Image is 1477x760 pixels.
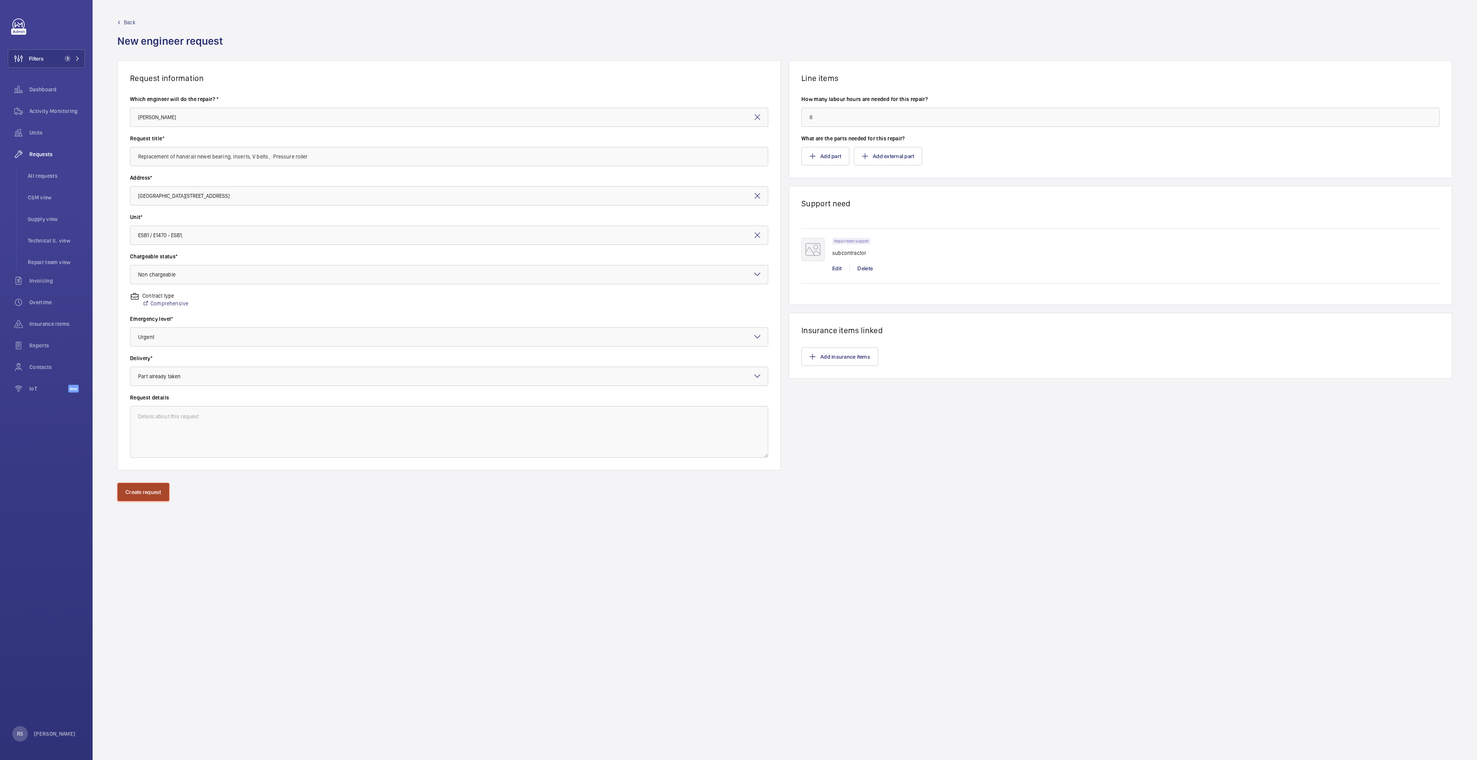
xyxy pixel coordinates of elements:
span: Dashboard [29,86,85,93]
h1: Support need [801,199,1440,208]
label: Request title* [130,135,768,142]
label: Delivery* [130,354,768,362]
span: Activity Monitoring [29,107,85,115]
label: Request details [130,394,768,401]
span: Requests [29,150,85,158]
p: subcontractor [832,249,875,257]
span: IoT [29,385,68,393]
p: RS [17,730,23,738]
button: Add external part [854,147,922,165]
span: Beta [68,385,79,393]
button: Filters1 [8,49,85,68]
span: CSM view [28,194,85,201]
h1: Line items [801,73,1440,83]
button: Add part [801,147,849,165]
p: [PERSON_NAME] [34,730,76,738]
h1: New engineer request [117,34,228,61]
span: All requests [28,172,85,180]
button: Add insurance items [801,347,878,366]
input: Enter address [130,186,768,206]
span: Filters [29,55,44,62]
span: Supply view [28,215,85,223]
span: Non chargeable [138,271,176,278]
input: Type request title [130,147,768,166]
span: Insurance items [29,320,85,328]
button: Create request [117,483,169,501]
input: Select engineer [130,108,768,127]
label: Unit* [130,213,768,221]
input: Enter unit [130,226,768,245]
h1: Request information [130,73,768,83]
label: What are the parts needed for this repair? [801,135,1440,142]
label: Address* [130,174,768,182]
label: How many labour hours are needed for this repair? [801,95,1440,103]
h1: Insurance items linked [801,325,1440,335]
span: Part already taken [138,373,181,379]
p: Repair team support [834,240,869,243]
label: Chargeable status* [130,253,768,260]
input: Type number of hours [801,108,1440,127]
span: Units [29,129,85,136]
span: 1 [64,56,71,62]
span: Invoicing [29,277,85,285]
label: Which engineer will do the repair? * [130,95,768,103]
div: Delete [849,265,880,272]
span: Repair team view [28,258,85,266]
p: Contract type [142,292,188,300]
span: Urgent [138,334,154,340]
span: Contacts [29,363,85,371]
label: Emergency level* [130,315,768,323]
div: Edit [832,265,849,272]
a: Comprehensive [142,300,188,307]
span: Reports [29,342,85,349]
span: Overtime [29,298,85,306]
span: Back [124,19,135,26]
span: Technical S. view [28,237,85,244]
